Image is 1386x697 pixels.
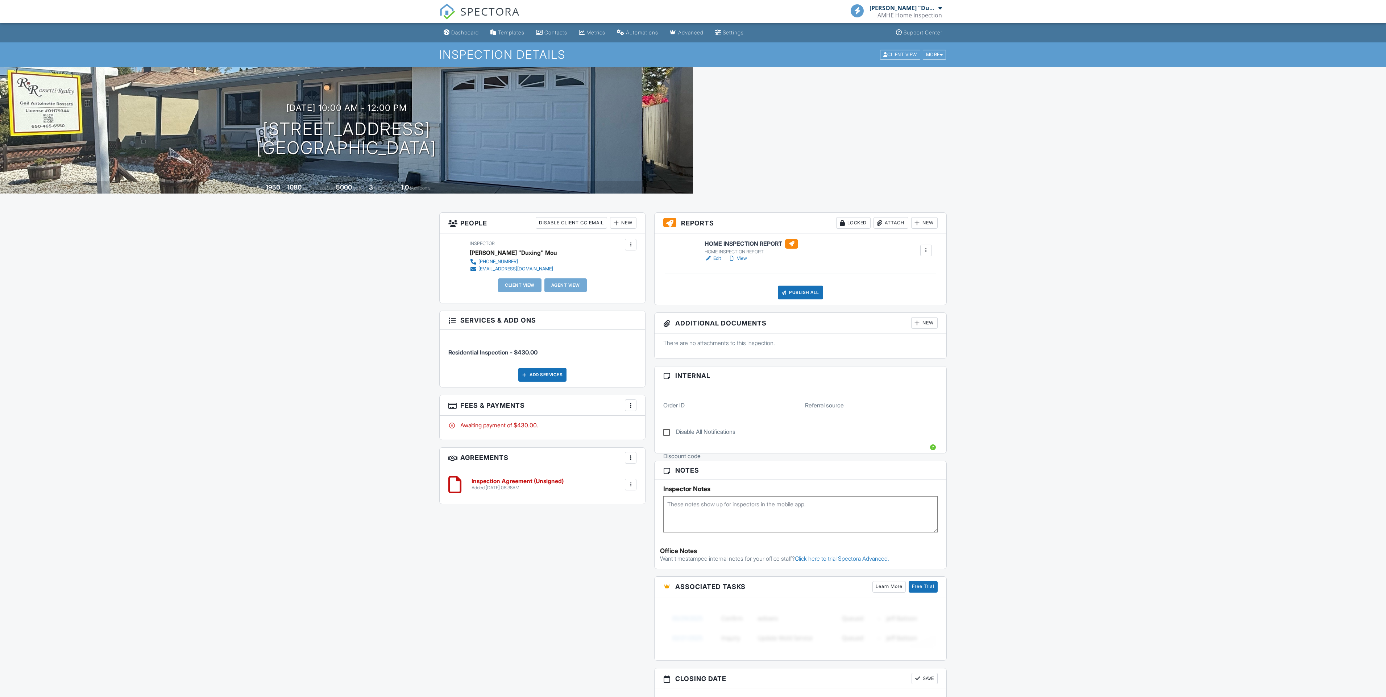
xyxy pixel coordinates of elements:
[660,547,941,555] div: Office Notes
[460,4,520,19] span: SPECTORA
[663,401,685,409] label: Order ID
[872,581,906,593] a: Learn More
[728,255,747,262] a: View
[911,217,938,229] div: New
[705,239,798,255] a: HOME INSPECTION REPORT HOME INSPECTION REPORT
[401,183,409,191] div: 1.0
[586,29,605,36] div: Metrics
[663,485,938,493] h5: Inspector Notes
[705,239,798,249] h6: HOME INSPECTION REPORT
[712,26,747,40] a: Settings
[877,12,942,19] div: AMHE Home Inspection
[439,4,455,20] img: The Best Home Inspection Software - Spectora
[663,428,735,437] label: Disable All Notifications
[873,217,908,229] div: Attach
[576,26,608,40] a: Metrics
[440,311,645,330] h3: Services & Add ons
[678,29,704,36] div: Advanced
[518,368,567,382] div: Add Services
[374,185,394,191] span: bedrooms
[705,255,721,262] a: Edit
[923,50,946,59] div: More
[472,485,564,491] div: Added [DATE] 08:38AM
[911,317,938,329] div: New
[470,258,553,265] a: [PHONE_NUMBER]
[470,247,557,258] div: [PERSON_NAME] "Duxing" Mou
[805,401,844,409] label: Referral source
[448,421,636,429] div: Awaiting payment of $430.00.
[663,339,938,347] p: There are no attachments to this inspection.
[655,313,946,333] h3: Additional Documents
[353,185,362,191] span: sq.ft.
[893,26,945,40] a: Support Center
[286,103,407,113] h3: [DATE] 10:00 am - 12:00 pm
[879,51,922,57] a: Client View
[470,265,553,273] a: [EMAIL_ADDRESS][DOMAIN_NAME]
[660,555,941,563] p: Want timestamped internal notes for your office staff?
[440,213,645,233] h3: People
[778,286,823,299] div: Publish All
[440,395,645,416] h3: Fees & Payments
[614,26,661,40] a: Automations (Basic)
[440,448,645,468] h3: Agreements
[448,349,538,356] span: Residential Inspection - $430.00
[478,266,553,272] div: [EMAIL_ADDRESS][DOMAIN_NAME]
[441,26,482,40] a: Dashboard
[536,217,607,229] div: Disable Client CC Email
[472,478,564,485] h6: Inspection Agreement (Unsigned)
[655,461,946,480] h3: Notes
[448,335,636,362] li: Service: Residential Inspection
[451,29,479,36] div: Dashboard
[705,249,798,255] div: HOME INSPECTION REPORT
[667,26,706,40] a: Advanced
[663,452,701,460] label: Discount code
[303,185,313,191] span: sq. ft.
[626,29,658,36] div: Automations
[836,217,871,229] div: Locked
[663,603,938,654] img: blurred-tasks-251b60f19c3f713f9215ee2a18cbf2105fc2d72fcd585247cf5e9ec0c957c1dd.png
[257,120,436,158] h1: [STREET_ADDRESS] [GEOGRAPHIC_DATA]
[320,185,335,191] span: Lot Size
[257,185,265,191] span: Built
[287,183,302,191] div: 1080
[880,50,920,59] div: Client View
[795,555,889,562] a: Click here to trial Spectora Advanced.
[498,29,524,36] div: Templates
[369,183,373,191] div: 3
[655,213,946,233] h3: Reports
[533,26,570,40] a: Contacts
[675,674,726,684] span: Closing date
[439,10,520,25] a: SPECTORA
[544,29,567,36] div: Contacts
[472,478,564,491] a: Inspection Agreement (Unsigned) Added [DATE] 08:38AM
[675,582,746,592] span: Associated Tasks
[470,241,495,246] span: Inspector
[904,29,942,36] div: Support Center
[723,29,744,36] div: Settings
[909,581,938,593] a: Free Trial
[870,4,937,12] div: [PERSON_NAME] "Duxing" Mou
[655,366,946,385] h3: Internal
[410,185,431,191] span: bathrooms
[266,183,280,191] div: 1950
[487,26,527,40] a: Templates
[439,48,947,61] h1: Inspection Details
[610,217,636,229] div: New
[336,183,352,191] div: 5000
[478,259,518,265] div: [PHONE_NUMBER]
[912,673,938,684] button: Save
